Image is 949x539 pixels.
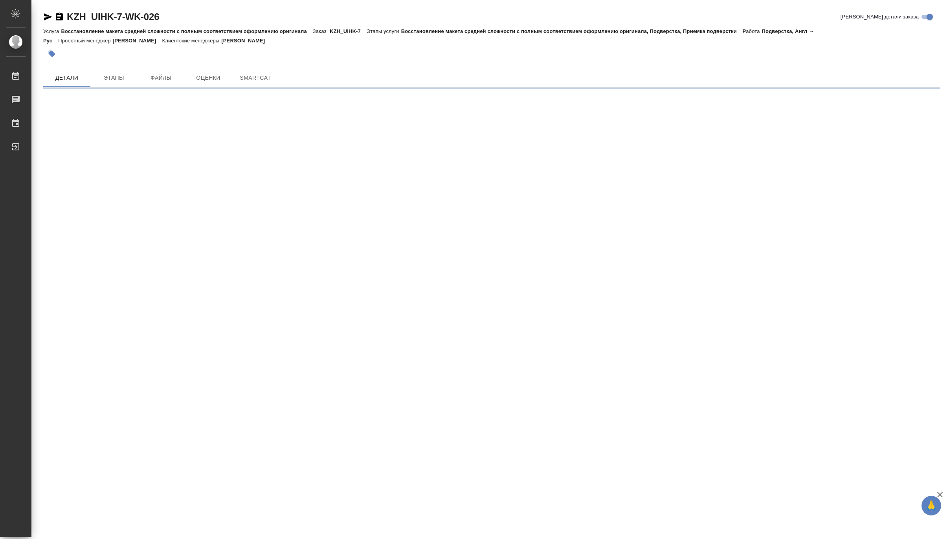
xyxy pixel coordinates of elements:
[367,28,401,34] p: Этапы услуги
[841,13,919,21] span: [PERSON_NAME] детали заказа
[162,38,222,44] p: Клиентские менеджеры
[55,12,64,22] button: Скопировать ссылку
[58,38,112,44] p: Проектный менеджер
[43,28,61,34] p: Услуга
[43,45,61,62] button: Добавить тэг
[48,73,86,83] span: Детали
[237,73,274,83] span: SmartCat
[43,12,53,22] button: Скопировать ссылку для ЯМессенджера
[743,28,762,34] p: Работа
[95,73,133,83] span: Этапы
[67,11,159,22] a: KZH_UIHK-7-WK-026
[313,28,330,34] p: Заказ:
[113,38,162,44] p: [PERSON_NAME]
[61,28,312,34] p: Восстановление макета средней сложности с полным соответствием оформлению оригинала
[142,73,180,83] span: Файлы
[401,28,743,34] p: Восстановление макета средней сложности с полным соответствием оформлению оригинала, Подверстка, ...
[221,38,271,44] p: [PERSON_NAME]
[925,497,938,514] span: 🙏
[330,28,367,34] p: KZH_UIHK-7
[921,496,941,515] button: 🙏
[189,73,227,83] span: Оценки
